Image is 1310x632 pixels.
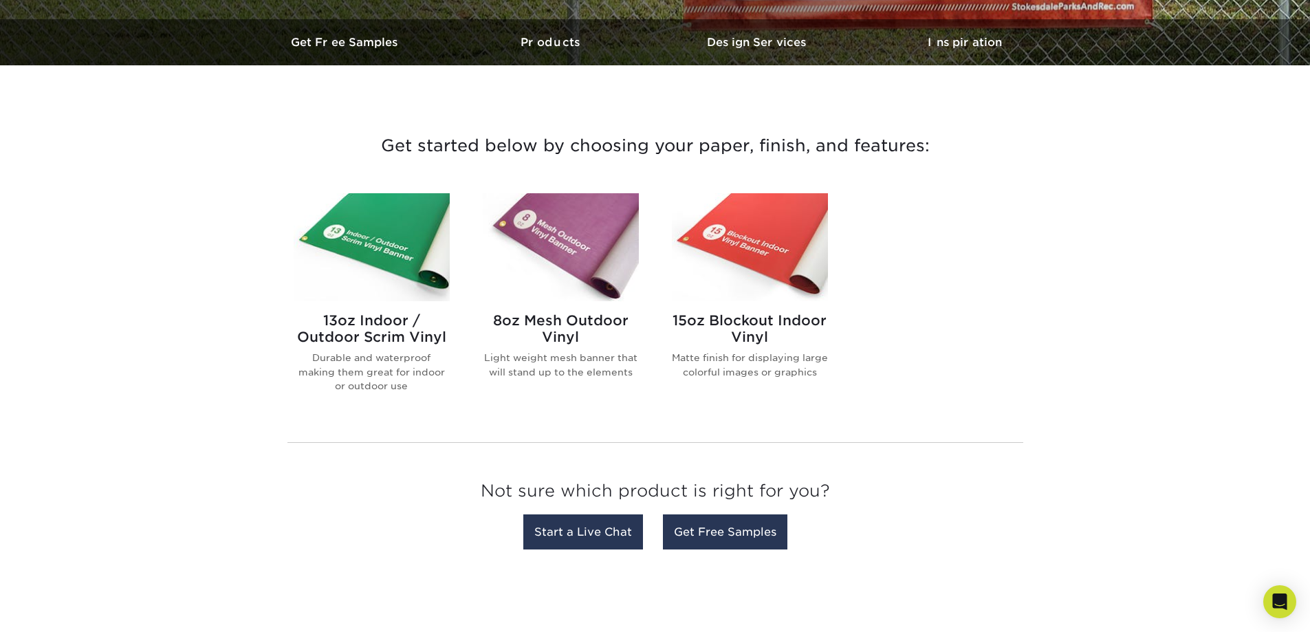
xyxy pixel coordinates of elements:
a: 8oz Mesh Outdoor Vinyl Banners 8oz Mesh Outdoor Vinyl Light weight mesh banner that will stand up... [483,193,639,415]
h3: Get started below by choosing your paper, finish, and features: [253,115,1058,177]
h3: Design Services [655,36,862,49]
a: Design Services [655,19,862,65]
h3: Inspiration [862,36,1068,49]
h2: 15oz Blockout Indoor Vinyl [672,312,828,345]
p: Light weight mesh banner that will stand up to the elements [483,351,639,379]
p: Durable and waterproof making them great for indoor or outdoor use [294,351,450,393]
h2: 8oz Mesh Outdoor Vinyl [483,312,639,345]
h3: Products [449,36,655,49]
a: 15oz Blockout Indoor Vinyl Banners 15oz Blockout Indoor Vinyl Matte finish for displaying large c... [672,193,828,415]
h3: Get Free Samples [243,36,449,49]
a: Inspiration [862,19,1068,65]
a: Products [449,19,655,65]
a: 13oz Indoor / Outdoor Scrim Vinyl Banners 13oz Indoor / Outdoor Scrim Vinyl Durable and waterproo... [294,193,450,415]
img: 8oz Mesh Outdoor Vinyl Banners [483,193,639,301]
img: 13oz Indoor / Outdoor Scrim Vinyl Banners [294,193,450,301]
img: 15oz Blockout Indoor Vinyl Banners [672,193,828,301]
a: Get Free Samples [243,19,449,65]
p: Matte finish for displaying large colorful images or graphics [672,351,828,379]
a: Get Free Samples [663,514,787,549]
h2: 13oz Indoor / Outdoor Scrim Vinyl [294,312,450,345]
h3: Not sure which product is right for you? [287,470,1023,518]
div: Open Intercom Messenger [1263,585,1296,618]
a: Start a Live Chat [523,514,643,549]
